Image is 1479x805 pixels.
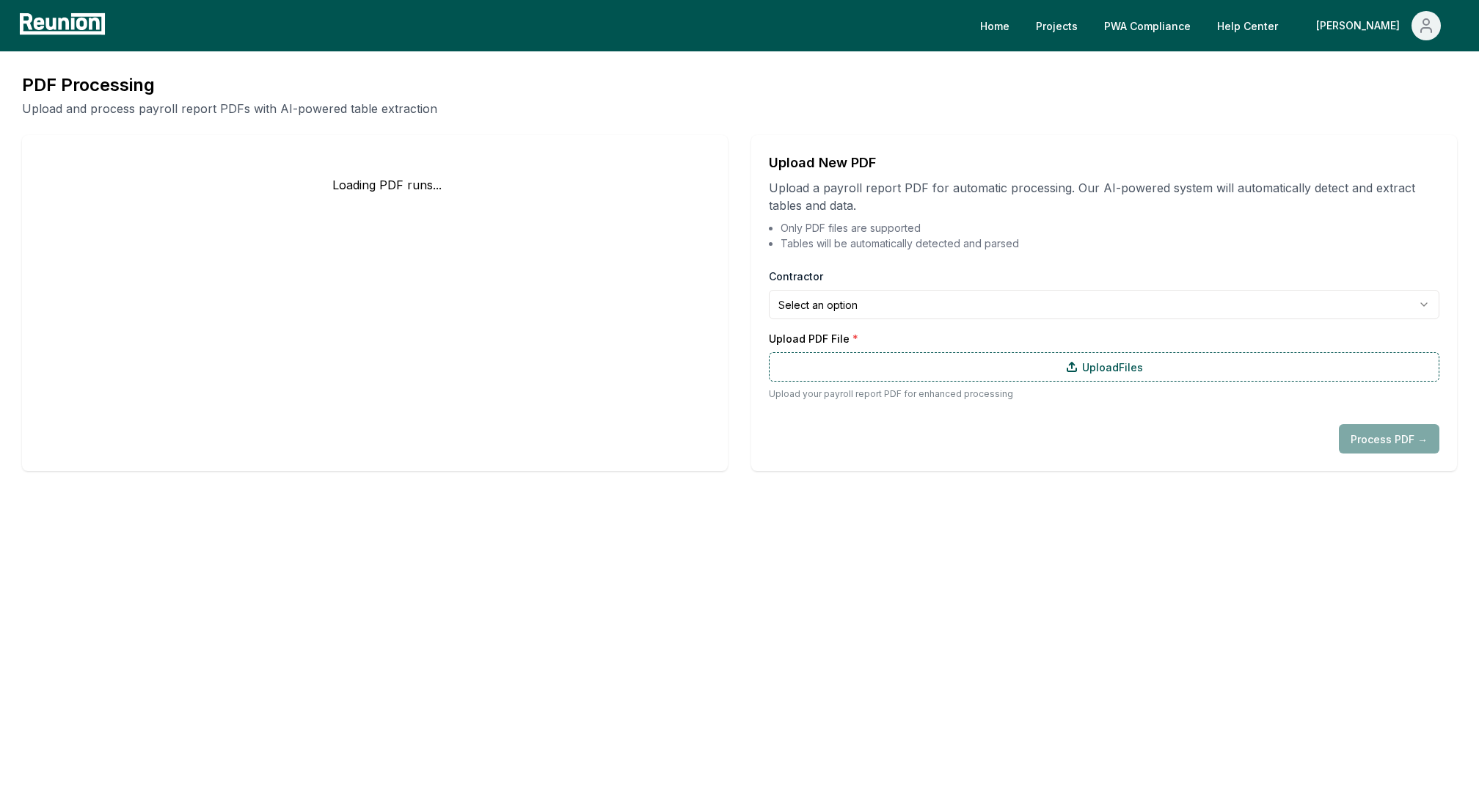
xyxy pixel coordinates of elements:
[769,153,1439,173] h2: Upload New PDF
[781,220,1439,236] li: Only PDF files are supported
[22,100,437,117] p: Upload and process payroll report PDFs with AI-powered table extraction
[1205,11,1290,40] a: Help Center
[769,352,1439,382] label: Upload Files
[781,236,1439,251] li: Tables will be automatically detected and parsed
[769,269,823,284] label: Contractor
[968,11,1021,40] a: Home
[22,73,437,97] h1: PDF Processing
[1316,11,1406,40] div: [PERSON_NAME]
[769,331,1439,346] label: Upload PDF File
[769,387,1439,401] p: Upload your payroll report PDF for enhanced processing
[1304,11,1453,40] button: [PERSON_NAME]
[1092,11,1202,40] a: PWA Compliance
[332,176,442,194] span: Loading PDF runs...
[968,11,1464,40] nav: Main
[769,179,1439,214] p: Upload a payroll report PDF for automatic processing. Our AI-powered system will automatically de...
[1024,11,1089,40] a: Projects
